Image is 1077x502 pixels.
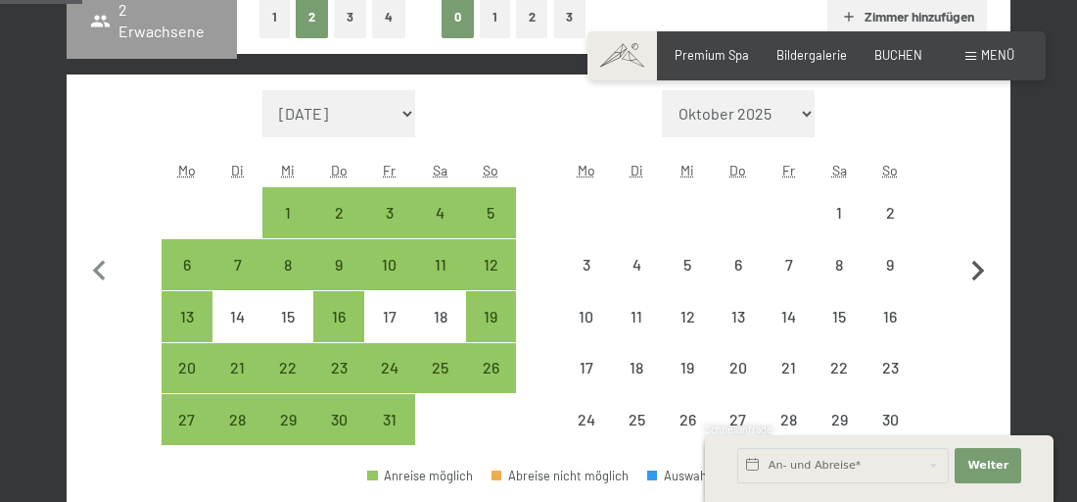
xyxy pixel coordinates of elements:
[815,239,866,290] div: Sat Nov 08 2025
[561,343,612,394] div: Mon Nov 17 2025
[415,187,466,238] div: Anreise möglich
[262,394,313,445] div: Wed Oct 29 2025
[865,291,915,342] div: Anreise nicht möglich
[729,162,746,178] abbr: Donnerstag
[631,162,643,178] abbr: Dienstag
[214,412,261,459] div: 28
[468,205,515,252] div: 5
[662,239,713,290] div: Wed Nov 05 2025
[664,257,711,304] div: 5
[212,239,263,290] div: Anreise möglich
[162,291,212,342] div: Anreise möglich
[364,394,415,445] div: Fri Oct 31 2025
[466,239,517,290] div: Anreise möglich
[466,291,517,342] div: Anreise möglich
[715,360,762,407] div: 20
[366,412,413,459] div: 31
[865,343,915,394] div: Anreise nicht möglich
[613,257,660,304] div: 4
[483,162,498,178] abbr: Sonntag
[713,343,764,394] div: Anreise nicht möglich
[817,309,864,356] div: 15
[817,412,864,459] div: 29
[415,187,466,238] div: Sat Oct 04 2025
[366,257,413,304] div: 10
[212,291,263,342] div: Anreise nicht möglich
[713,291,764,342] div: Anreise nicht möglich
[766,412,813,459] div: 28
[315,205,362,252] div: 2
[212,291,263,342] div: Tue Oct 14 2025
[561,291,612,342] div: Anreise nicht möglich
[611,239,662,290] div: Tue Nov 04 2025
[415,343,466,394] div: Sat Oct 25 2025
[364,291,415,342] div: Anreise nicht möglich
[415,291,466,342] div: Sat Oct 18 2025
[364,343,415,394] div: Anreise möglich
[611,291,662,342] div: Tue Nov 11 2025
[874,47,922,63] a: BUCHEN
[315,257,362,304] div: 9
[815,291,866,342] div: Anreise nicht möglich
[313,291,364,342] div: Thu Oct 16 2025
[313,394,364,445] div: Anreise möglich
[492,470,629,482] div: Abreise nicht möglich
[415,343,466,394] div: Anreise möglich
[366,309,413,356] div: 17
[313,239,364,290] div: Anreise möglich
[563,412,610,459] div: 24
[561,239,612,290] div: Anreise nicht möglich
[967,458,1008,474] span: Weiter
[955,448,1021,483] button: Weiter
[262,291,313,342] div: Wed Oct 15 2025
[214,360,261,407] div: 21
[611,343,662,394] div: Anreise nicht möglich
[364,239,415,290] div: Fri Oct 10 2025
[611,394,662,445] div: Tue Nov 25 2025
[817,360,864,407] div: 22
[865,291,915,342] div: Sun Nov 16 2025
[766,309,813,356] div: 14
[466,291,517,342] div: Sun Oct 19 2025
[611,343,662,394] div: Tue Nov 18 2025
[415,239,466,290] div: Sat Oct 11 2025
[366,360,413,407] div: 24
[865,239,915,290] div: Sun Nov 09 2025
[563,257,610,304] div: 3
[313,343,364,394] div: Thu Oct 23 2025
[214,309,261,356] div: 14
[662,239,713,290] div: Anreise nicht möglich
[466,343,517,394] div: Sun Oct 26 2025
[815,394,866,445] div: Anreise nicht möglich
[764,239,815,290] div: Fri Nov 07 2025
[214,257,261,304] div: 7
[815,343,866,394] div: Sat Nov 22 2025
[262,343,313,394] div: Wed Oct 22 2025
[715,257,762,304] div: 6
[882,162,898,178] abbr: Sonntag
[675,47,749,63] a: Premium Spa
[817,205,864,252] div: 1
[766,257,813,304] div: 7
[713,291,764,342] div: Thu Nov 13 2025
[417,360,464,407] div: 25
[313,343,364,394] div: Anreise möglich
[662,394,713,445] div: Wed Nov 26 2025
[264,360,311,407] div: 22
[383,162,396,178] abbr: Freitag
[866,205,913,252] div: 2
[664,309,711,356] div: 12
[364,187,415,238] div: Anreise möglich
[164,360,211,407] div: 20
[664,412,711,459] div: 26
[611,394,662,445] div: Anreise nicht möglich
[466,187,517,238] div: Anreise möglich
[561,343,612,394] div: Anreise nicht möglich
[212,343,263,394] div: Anreise möglich
[262,343,313,394] div: Anreise möglich
[313,187,364,238] div: Anreise möglich
[315,412,362,459] div: 30
[776,47,847,63] a: Bildergalerie
[212,394,263,445] div: Anreise möglich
